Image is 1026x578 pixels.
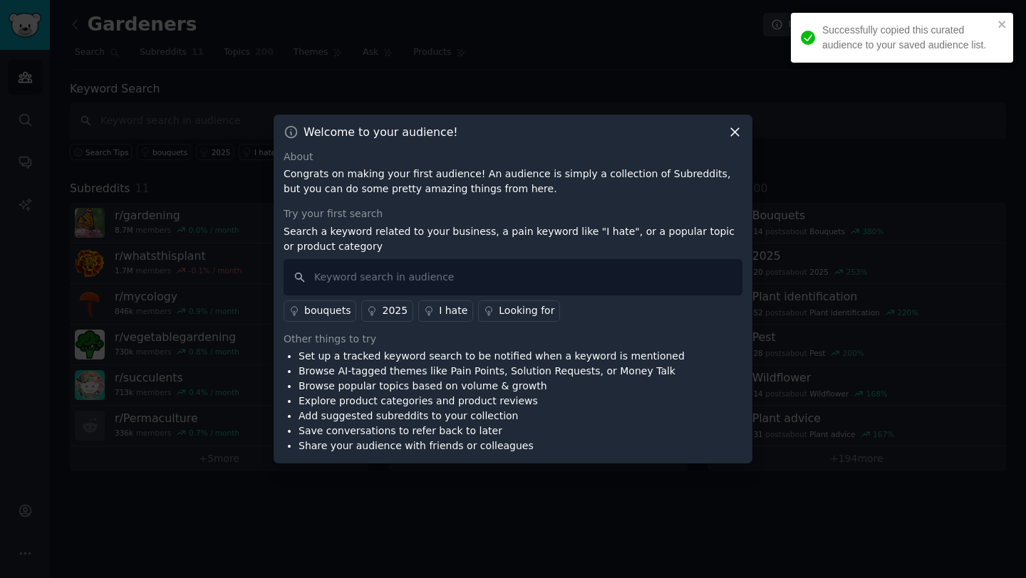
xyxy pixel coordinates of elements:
p: Congrats on making your first audience! An audience is simply a collection of Subreddits, but you... [284,167,742,196]
div: Other things to try [284,332,742,347]
a: bouquets [284,300,356,322]
input: Keyword search in audience [284,259,742,295]
div: I hate [439,303,467,318]
div: Successfully copied this curated audience to your saved audience list. [822,23,993,53]
li: Explore product categories and product reviews [299,394,685,409]
li: Set up a tracked keyword search to be notified when a keyword is mentioned [299,349,685,364]
li: Browse popular topics based on volume & growth [299,379,685,394]
li: Browse AI-tagged themes like Pain Points, Solution Requests, or Money Talk [299,364,685,379]
div: Looking for [499,303,554,318]
a: I hate [418,300,473,322]
a: Looking for [478,300,560,322]
div: 2025 [382,303,408,318]
li: Share your audience with friends or colleagues [299,438,685,453]
h3: Welcome to your audience! [304,125,458,140]
li: Save conversations to refer back to later [299,424,685,438]
div: About [284,149,742,164]
li: Add suggested subreddits to your collection [299,409,685,424]
div: bouquets [304,303,351,318]
a: 2025 [361,300,413,322]
div: Try your first search [284,206,742,221]
button: close [997,19,1007,30]
p: Search a keyword related to your business, a pain keyword like "I hate", or a popular topic or pr... [284,224,742,254]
